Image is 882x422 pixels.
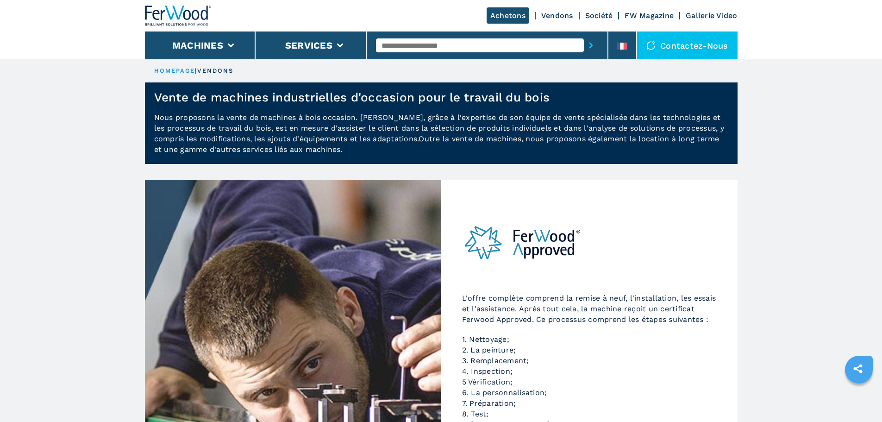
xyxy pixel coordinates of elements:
[197,67,234,75] p: vendons
[584,35,598,56] button: submit-button
[154,67,195,74] a: HOMEPAGE
[154,90,550,105] h1: Vente de machines industrielles d'occasion pour le travail du bois
[145,6,212,26] img: Ferwood
[646,41,656,50] img: Contactez-nous
[462,293,717,325] p: L'offre complète comprend la remise à neuf, l'installation, les essais et l'assistance. Après tou...
[145,112,738,164] p: Nous proposons la vente de machines à bois occasion. [PERSON_NAME], grâce à l'expertise de son éq...
[172,40,223,51] button: Machines
[846,357,869,380] a: sharethis
[585,11,613,20] a: Société
[686,11,738,20] a: Gallerie Video
[637,31,738,59] div: Contactez-nous
[541,11,573,20] a: Vendons
[487,7,529,24] a: Achetons
[285,40,332,51] button: Services
[625,11,674,20] a: FW Magazine
[195,67,197,74] span: |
